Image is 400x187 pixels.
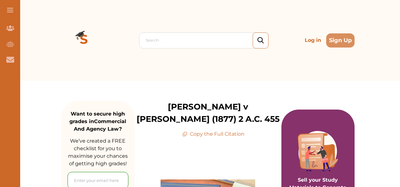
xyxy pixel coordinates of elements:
[135,101,281,125] p: [PERSON_NAME] v [PERSON_NAME] (1877) 2 A.C. 455
[61,18,107,63] img: Logo
[302,34,324,47] p: Log in
[298,131,338,171] img: Purple card image
[326,33,355,48] button: Sign Up
[182,130,244,138] p: Copy the Full Citation
[68,138,128,167] span: We’ve created a FREE checklist for you to maximise your chances of getting high grades!
[69,111,126,132] strong: Want to secure high grades in Commercial And Agency Law ?
[257,37,264,44] img: search_icon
